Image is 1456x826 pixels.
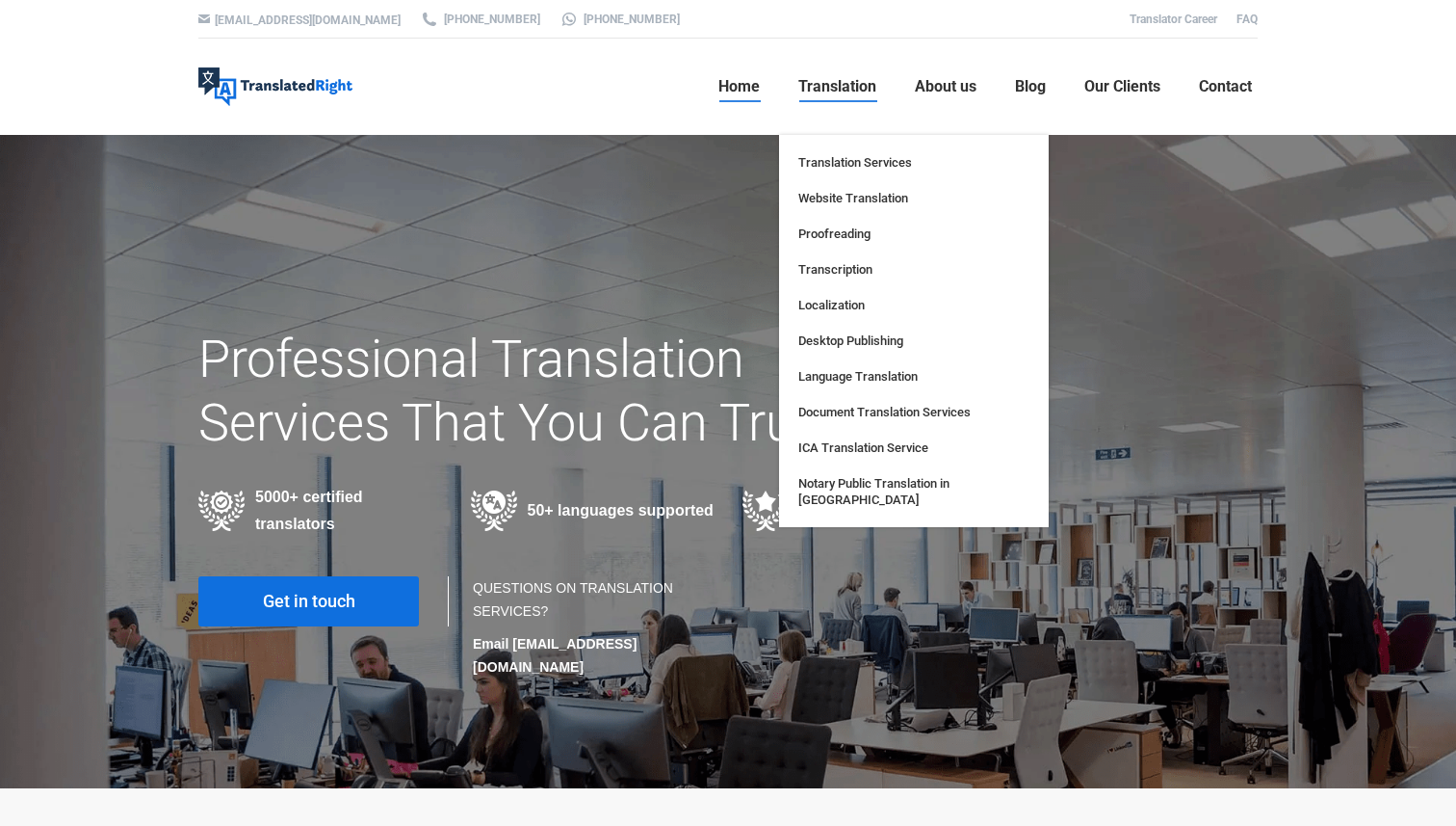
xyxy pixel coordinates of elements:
h1: Professional Translation Services That You Can Trust [198,328,895,455]
div: 50+ languages supported [471,491,715,531]
span: Our Clients [1084,77,1160,96]
a: [EMAIL_ADDRESS][DOMAIN_NAME] [215,13,401,27]
span: Language Translation [798,368,918,385]
a: Localization [789,287,1039,323]
span: Get in touch [263,592,355,611]
a: Translation [793,56,882,118]
strong: Email [EMAIL_ADDRESS][DOMAIN_NAME] [473,636,637,675]
span: Blog [1015,77,1046,96]
span: Contact [1199,77,1252,96]
div: 5000+ certified translators [198,484,442,538]
img: Translated Right [198,67,352,106]
a: Notary Public Translation in [GEOGRAPHIC_DATA] [789,466,1039,518]
a: Website Translation [789,180,1039,216]
a: Desktop Publishing [789,323,1039,359]
span: Desktop Publishing [798,333,903,349]
img: Professional Certified Translators providing translation services in various industries in 50+ la... [198,491,246,531]
span: Translation Services [798,154,912,171]
span: Proofreading [798,226,871,242]
a: FAQ [1236,13,1258,26]
div: TR Quality Guarantee [742,491,986,531]
a: Home [713,56,766,118]
a: Translation Services [789,145,1039,180]
span: ICA Translation Service [798,440,928,456]
a: Proofreading [789,216,1039,252]
span: Home [718,77,760,96]
a: Language Translation [789,359,1039,394]
a: Blog [1009,56,1052,118]
span: Notary Public Translation in [GEOGRAPHIC_DATA] [798,475,1029,508]
a: Translator Career [1130,13,1217,26]
a: Our Clients [1079,56,1166,118]
span: Localization [798,297,865,313]
a: Contact [1193,56,1258,118]
span: Website Translation [798,190,908,206]
a: [PHONE_NUMBER] [559,11,680,28]
span: Translation [798,77,876,96]
a: Transcription [789,252,1039,287]
span: Transcription [798,261,872,278]
a: Get in touch [198,576,419,626]
a: [PHONE_NUMBER] [420,11,540,28]
span: About us [915,77,976,96]
div: QUESTIONS ON TRANSLATION SERVICES? [473,576,709,679]
span: Document Translation Services [798,404,971,420]
a: About us [909,56,982,118]
a: ICA Translation Service [789,430,1039,466]
a: Document Translation Services [789,394,1039,430]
